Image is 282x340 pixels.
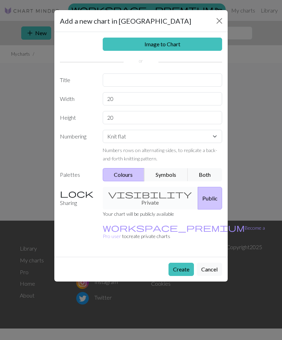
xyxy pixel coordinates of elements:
a: Become a Pro user [103,225,265,239]
button: Create [169,263,194,276]
h5: Add a new chart in [GEOGRAPHIC_DATA] [60,16,191,26]
button: Both [188,168,222,181]
label: Numbering [56,130,99,163]
a: Image to Chart [103,38,222,51]
label: Height [56,111,99,124]
small: to create private charts [103,225,265,239]
label: Sharing [56,187,99,209]
label: Width [56,92,99,105]
label: Title [56,73,99,87]
small: Numbers rows on alternating sides, to replicate a back-and-forth knitting pattern. [103,147,217,161]
span: workspace_premium [103,223,245,232]
button: Cancel [197,263,222,276]
small: Your chart will be publicly available [103,211,174,217]
button: Public [198,187,222,209]
button: Colours [103,168,145,181]
button: Close [214,15,225,26]
button: Symbols [144,168,188,181]
label: Palettes [56,168,99,181]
